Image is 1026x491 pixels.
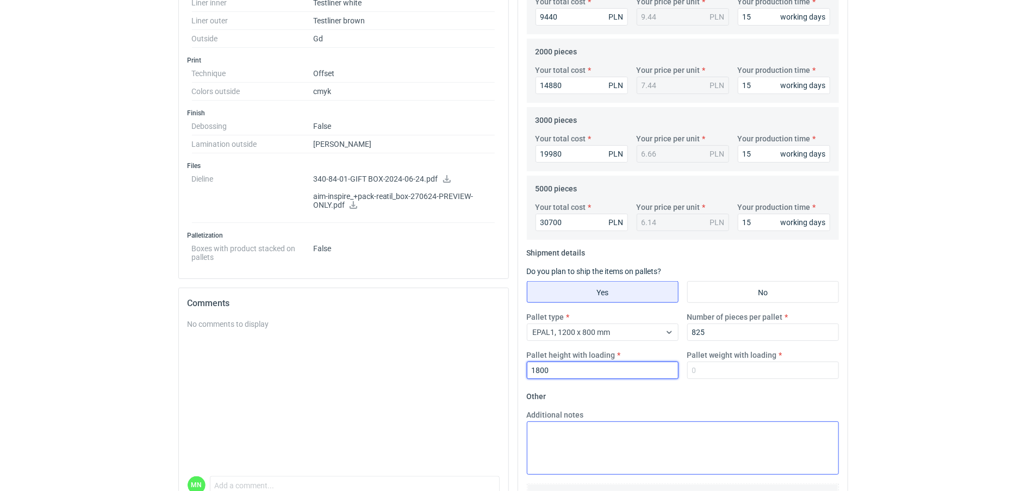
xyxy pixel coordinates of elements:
label: No [687,281,839,303]
input: 0 [536,214,628,231]
div: No comments to display [188,319,500,330]
div: PLN [710,148,725,159]
p: 340-84-01-GIFT BOX-2024-06-24.pdf [313,175,495,184]
dd: Offset [313,65,495,83]
legend: Shipment details [527,244,586,257]
input: 0 [687,324,839,341]
input: 0 [687,362,839,379]
div: working days [781,217,826,228]
input: 0 [738,214,830,231]
legend: 2000 pieces [536,43,577,56]
label: Pallet height with loading [527,350,615,361]
div: working days [781,80,826,91]
legend: Other [527,388,546,401]
dd: False [313,240,495,262]
label: Your production time [738,65,811,76]
input: 0 [536,8,628,26]
div: working days [781,148,826,159]
input: 0 [536,145,628,163]
label: Your total cost [536,202,586,213]
label: Additional notes [527,409,584,420]
dt: Debossing [192,117,313,135]
label: Your production time [738,202,811,213]
dt: Boxes with product stacked on pallets [192,240,313,262]
legend: 3000 pieces [536,111,577,125]
label: Your price per unit [637,65,700,76]
label: Your total cost [536,65,586,76]
dd: cmyk [313,83,495,101]
input: 0 [536,77,628,94]
dd: Gd [313,30,495,48]
h3: Files [188,161,500,170]
label: Your price per unit [637,133,700,144]
div: PLN [609,80,624,91]
dt: Lamination outside [192,135,313,153]
div: PLN [710,11,725,22]
legend: 5000 pieces [536,180,577,193]
input: 0 [738,145,830,163]
input: 0 [738,77,830,94]
input: 0 [527,362,679,379]
h3: Print [188,56,500,65]
h3: Finish [188,109,500,117]
label: Number of pieces per pallet [687,312,783,322]
div: PLN [710,80,725,91]
dt: Dieline [192,170,313,223]
div: PLN [609,148,624,159]
dt: Outside [192,30,313,48]
label: Do you plan to ship the items on pallets? [527,267,662,276]
label: Your price per unit [637,202,700,213]
label: Pallet type [527,312,564,322]
div: PLN [609,11,624,22]
span: EPAL1, 1200 x 800 mm [533,328,611,337]
h2: Comments [188,297,500,310]
h3: Palletization [188,231,500,240]
div: PLN [609,217,624,228]
dd: Testliner brown [313,12,495,30]
label: Your production time [738,133,811,144]
label: Yes [527,281,679,303]
p: aim-inspire_+pack-reatil_box-270624-PREVIEW-ONLY.pdf [313,192,495,210]
input: 0 [738,8,830,26]
dd: False [313,117,495,135]
label: Your total cost [536,133,586,144]
dd: [PERSON_NAME] [313,135,495,153]
label: Pallet weight with loading [687,350,777,361]
dt: Colors outside [192,83,313,101]
dt: Liner outer [192,12,313,30]
div: PLN [710,217,725,228]
div: working days [781,11,826,22]
dt: Technique [192,65,313,83]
